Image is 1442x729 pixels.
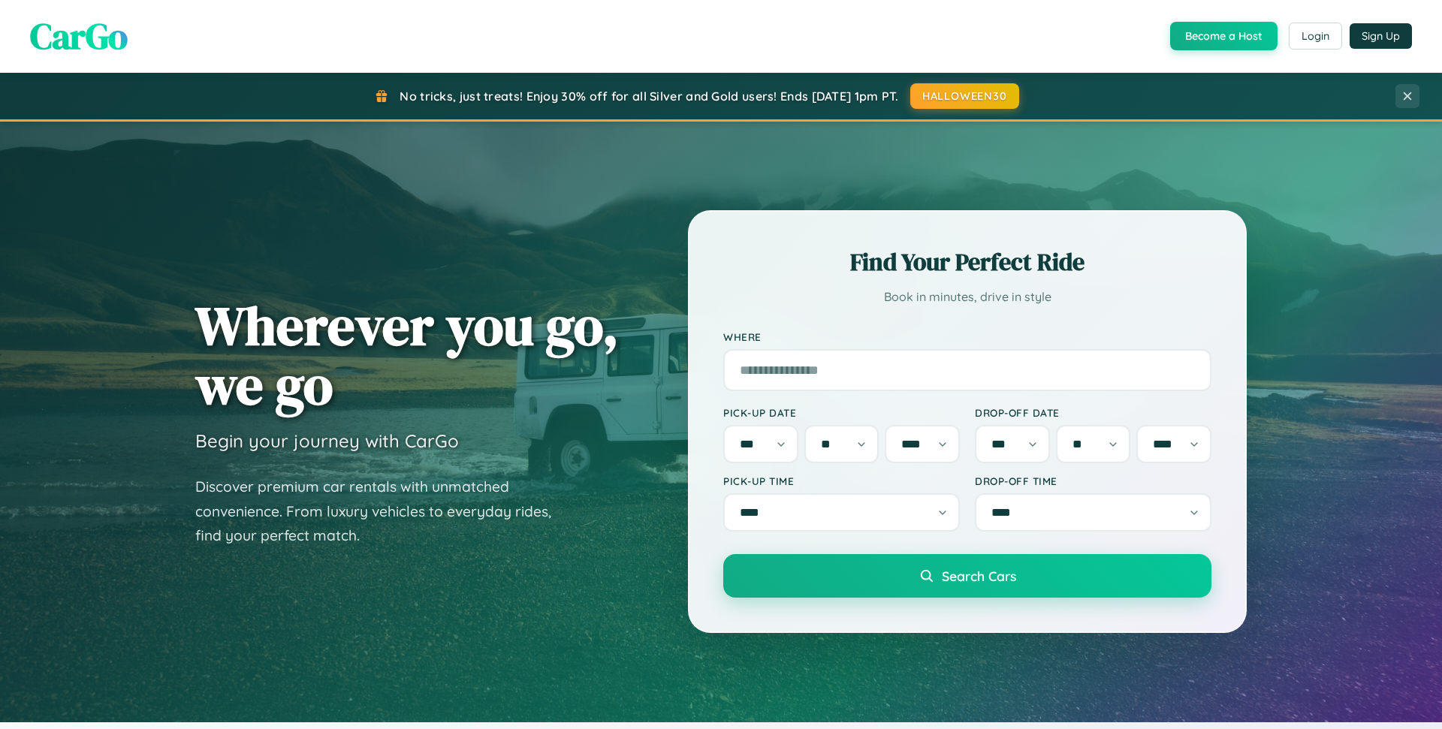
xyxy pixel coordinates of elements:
[723,554,1211,598] button: Search Cars
[723,406,960,419] label: Pick-up Date
[1350,23,1412,49] button: Sign Up
[723,246,1211,279] h2: Find Your Perfect Ride
[910,83,1019,109] button: HALLOWEEN30
[942,568,1016,584] span: Search Cars
[1170,22,1278,50] button: Become a Host
[975,406,1211,419] label: Drop-off Date
[195,474,571,548] p: Discover premium car rentals with unmatched convenience. From luxury vehicles to everyday rides, ...
[975,474,1211,487] label: Drop-off Time
[400,89,898,104] span: No tricks, just treats! Enjoy 30% off for all Silver and Gold users! Ends [DATE] 1pm PT.
[723,286,1211,308] p: Book in minutes, drive in style
[723,474,960,487] label: Pick-up Time
[723,330,1211,343] label: Where
[195,429,459,452] h3: Begin your journey with CarGo
[30,11,128,61] span: CarGo
[195,296,619,414] h1: Wherever you go, we go
[1289,23,1342,50] button: Login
